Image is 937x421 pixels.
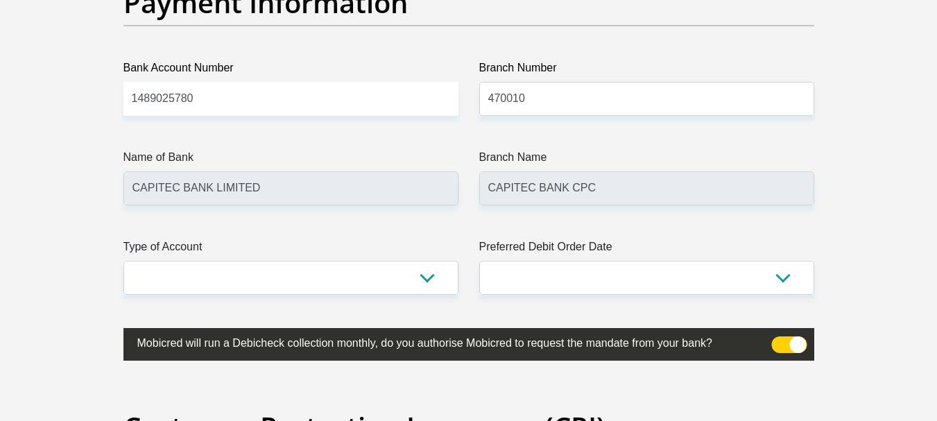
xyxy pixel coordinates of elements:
[123,171,458,205] input: Name of Bank
[123,60,458,82] label: Bank Account Number
[123,149,458,171] label: Name of Bank
[479,60,814,82] label: Branch Number
[123,328,745,355] label: Mobicred will run a Debicheck collection monthly, do you authorise Mobicred to request the mandat...
[479,82,814,116] input: Branch Number
[123,239,458,261] label: Type of Account
[479,239,814,261] label: Preferred Debit Order Date
[479,149,814,171] label: Branch Name
[479,171,814,205] input: Branch Name
[123,82,458,116] input: Bank Account Number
